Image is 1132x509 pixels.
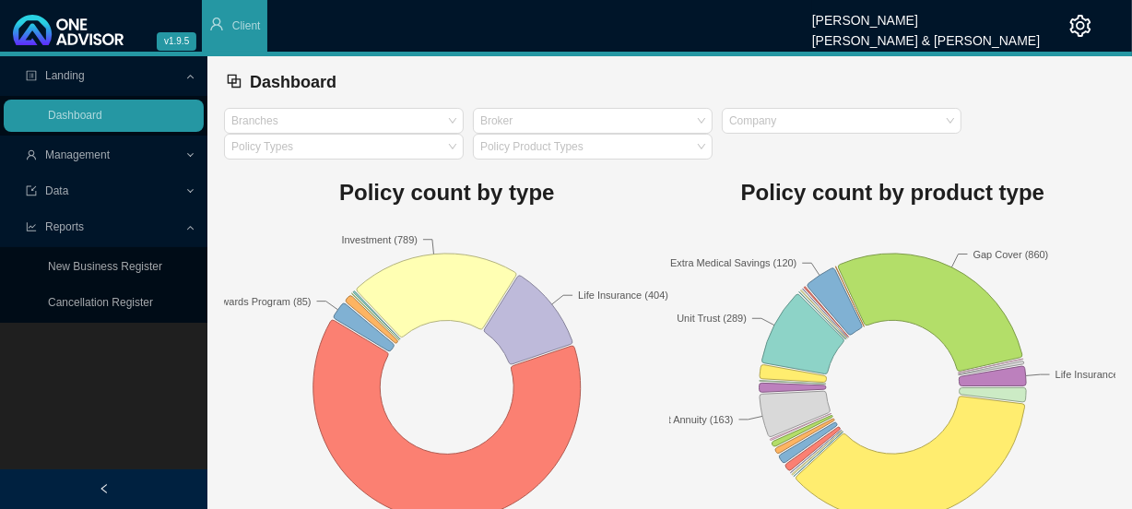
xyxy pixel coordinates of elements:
[48,260,162,273] a: New Business Register
[26,149,37,160] span: user
[209,17,224,31] span: user
[99,483,110,494] span: left
[45,220,84,233] span: Reports
[812,25,1040,45] div: [PERSON_NAME] & [PERSON_NAME]
[226,73,242,89] span: block
[578,290,668,301] text: Life Insurance (404)
[224,174,670,211] h1: Policy count by type
[48,296,153,309] a: Cancellation Register
[670,174,1116,211] h1: Policy count by product type
[973,249,1049,260] text: Gap Cover (860)
[232,19,261,32] span: Client
[26,185,37,196] span: import
[45,148,110,161] span: Management
[250,73,336,91] span: Dashboard
[45,69,85,82] span: Landing
[341,234,418,245] text: Investment (789)
[208,296,311,307] text: Rewards Program (85)
[812,5,1040,25] div: [PERSON_NAME]
[26,221,37,232] span: line-chart
[621,414,734,425] text: Retirement Annuity (163)
[13,15,124,45] img: 2df55531c6924b55f21c4cf5d4484680-logo-light.svg
[45,184,68,197] span: Data
[670,257,797,268] text: Extra Medical Savings (120)
[48,109,102,122] a: Dashboard
[1069,15,1091,37] span: setting
[677,314,747,325] text: Unit Trust (289)
[157,32,196,51] span: v1.9.5
[26,70,37,81] span: profile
